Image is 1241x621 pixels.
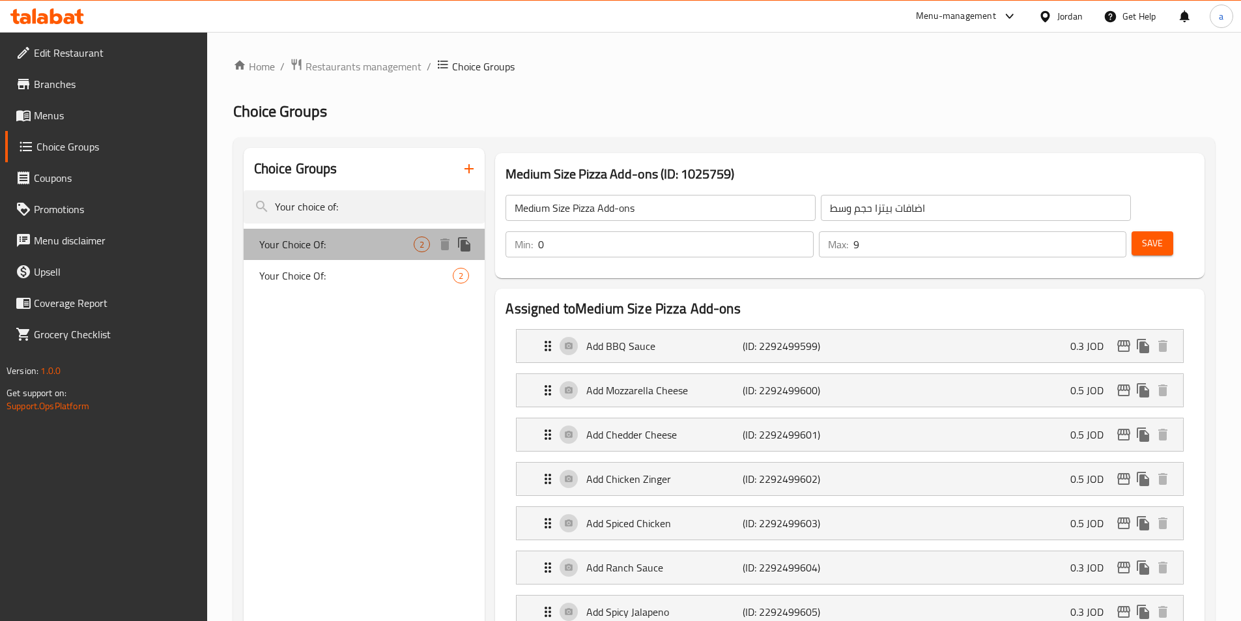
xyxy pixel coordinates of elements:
p: (ID: 2292499604) [743,560,847,575]
span: Edit Restaurant [34,45,197,61]
a: Coupons [5,162,207,194]
button: delete [1153,513,1173,533]
li: / [280,59,285,74]
button: duplicate [1134,425,1153,444]
li: Expand [506,501,1194,545]
span: Branches [34,76,197,92]
button: delete [1153,381,1173,400]
button: delete [1153,558,1173,577]
span: Get support on: [7,384,66,401]
h2: Choice Groups [254,159,337,179]
p: Max: [828,237,848,252]
p: (ID: 2292499605) [743,604,847,620]
p: (ID: 2292499599) [743,338,847,354]
span: Promotions [34,201,197,217]
a: Coverage Report [5,287,207,319]
div: Expand [517,374,1183,407]
button: edit [1114,336,1134,356]
span: Menus [34,108,197,123]
p: Add Chedder Cheese [586,427,742,442]
span: Choice Groups [36,139,197,154]
h3: Medium Size Pizza Add-ons (ID: 1025759) [506,164,1194,184]
span: Restaurants management [306,59,421,74]
p: (ID: 2292499603) [743,515,847,531]
button: Save [1132,231,1173,255]
li: Expand [506,368,1194,412]
span: a [1219,9,1223,23]
p: 0.5 JOD [1070,515,1114,531]
span: Choice Groups [452,59,515,74]
span: Menu disclaimer [34,233,197,248]
a: Upsell [5,256,207,287]
li: Expand [506,457,1194,501]
button: delete [1153,336,1173,356]
button: duplicate [1134,558,1153,577]
a: Home [233,59,275,74]
div: Menu-management [916,8,996,24]
button: edit [1114,425,1134,444]
button: edit [1114,558,1134,577]
div: Jordan [1057,9,1083,23]
span: Upsell [34,264,197,280]
li: Expand [506,412,1194,457]
a: Support.OpsPlatform [7,397,89,414]
p: 0.3 JOD [1070,604,1114,620]
button: delete [1153,469,1173,489]
p: Min: [515,237,533,252]
li: Expand [506,324,1194,368]
span: Your Choice Of: [259,268,453,283]
span: 2 [414,238,429,251]
a: Branches [5,68,207,100]
span: 2 [453,270,468,282]
a: Restaurants management [290,58,421,75]
li: Expand [506,545,1194,590]
p: 0.5 JOD [1070,427,1114,442]
a: Edit Restaurant [5,37,207,68]
p: (ID: 2292499601) [743,427,847,442]
li: / [427,59,431,74]
p: Add Spicy Jalapeno [586,604,742,620]
nav: breadcrumb [233,58,1215,75]
div: Expand [517,507,1183,540]
button: edit [1114,513,1134,533]
p: 0.5 JOD [1070,383,1114,398]
a: Choice Groups [5,131,207,162]
div: Expand [517,463,1183,495]
p: Add BBQ Sauce [586,338,742,354]
span: Grocery Checklist [34,326,197,342]
a: Menus [5,100,207,131]
div: Expand [517,418,1183,451]
div: Choices [414,237,430,252]
a: Promotions [5,194,207,225]
span: Version: [7,362,38,379]
button: delete [1153,425,1173,444]
p: 0.5 JOD [1070,471,1114,487]
div: Your Choice Of:2 [244,260,485,291]
div: Expand [517,330,1183,362]
p: Add Mozzarella Cheese [586,383,742,398]
p: (ID: 2292499600) [743,383,847,398]
button: duplicate [455,235,474,254]
span: Coupons [34,170,197,186]
button: duplicate [1134,469,1153,489]
p: (ID: 2292499602) [743,471,847,487]
a: Menu disclaimer [5,225,207,256]
button: duplicate [1134,381,1153,400]
span: Save [1142,235,1163,252]
span: Coverage Report [34,295,197,311]
input: search [244,190,485,224]
span: 1.0.0 [40,362,61,379]
button: duplicate [1134,513,1153,533]
button: delete [435,235,455,254]
p: Add Chicken Zinger [586,471,742,487]
button: edit [1114,381,1134,400]
h2: Assigned to Medium Size Pizza Add-ons [506,299,1194,319]
p: 0.3 JOD [1070,560,1114,575]
p: Add Ranch Sauce [586,560,742,575]
a: Grocery Checklist [5,319,207,350]
p: 0.3 JOD [1070,338,1114,354]
div: Expand [517,551,1183,584]
span: Your Choice Of: [259,237,414,252]
span: Choice Groups [233,96,327,126]
button: edit [1114,469,1134,489]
